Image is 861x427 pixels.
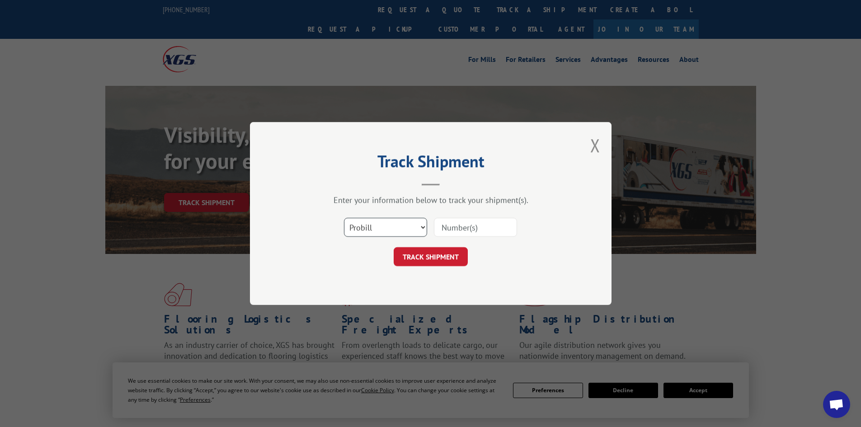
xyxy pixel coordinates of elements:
div: Enter your information below to track your shipment(s). [295,195,566,205]
input: Number(s) [434,218,517,237]
button: Close modal [590,133,600,157]
h2: Track Shipment [295,155,566,172]
button: TRACK SHIPMENT [394,247,468,266]
div: Open chat [823,391,850,418]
